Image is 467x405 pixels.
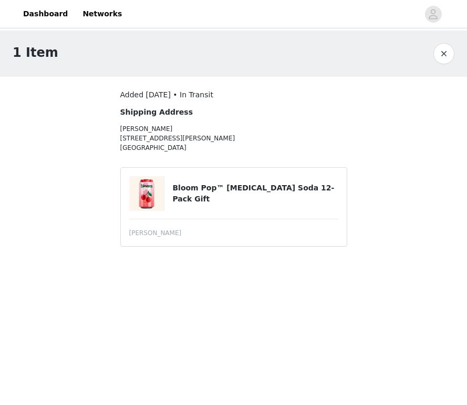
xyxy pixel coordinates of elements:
a: Networks [76,2,128,26]
h4: Shipping Address [120,107,290,118]
h1: 1 Item [13,43,58,62]
h4: Bloom Pop™ [MEDICAL_DATA] Soda 12-Pack Gift [172,183,338,205]
a: Dashboard [17,2,74,26]
span: Added [DATE] • In Transit [120,90,213,99]
img: Bloom Pop™ Prebiotic Soda 12-Pack Gift [129,176,164,211]
div: avatar [428,6,438,23]
p: [PERSON_NAME] [STREET_ADDRESS][PERSON_NAME] [GEOGRAPHIC_DATA] [120,124,290,153]
span: [PERSON_NAME] [129,228,182,238]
